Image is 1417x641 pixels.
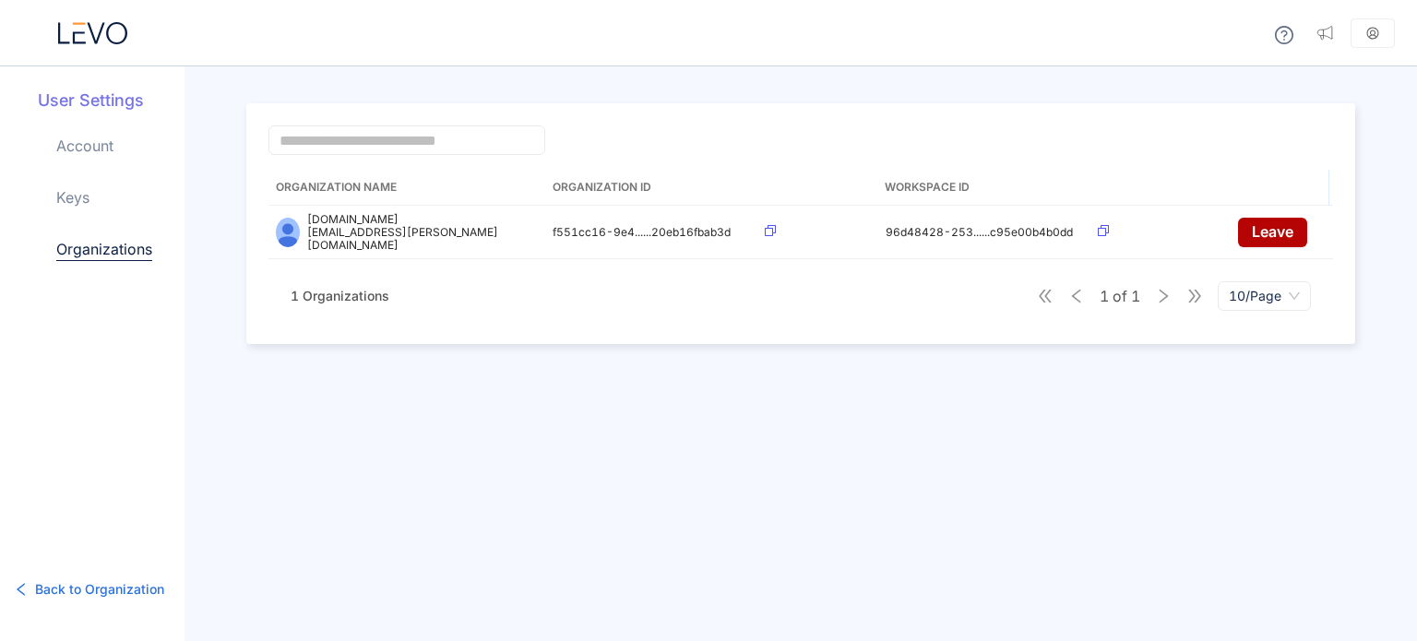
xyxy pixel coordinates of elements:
[1131,288,1140,304] span: 1
[276,218,300,247] img: ALV-UjWkIduq0wVAXmeYyHNqkuudhU8Nx7XvXqpLlWlgsJPkQpuoU5jXQOLdSZzpL38NjcGMOeL5FHQqdq9qWM1RrO13XfuPM...
[38,89,185,113] h5: User Settings
[56,238,152,261] a: Organizations
[553,225,731,239] span: f551cc16-9e4......20eb16fbab3d
[56,186,89,208] a: Keys
[1238,218,1307,247] button: Leave
[886,225,1073,239] span: 96d48428-253......c95e00b4b0dd
[307,213,538,226] p: [DOMAIN_NAME]
[1100,288,1140,304] span: of
[56,135,113,157] a: Account
[1252,223,1293,240] span: Leave
[877,170,1090,206] th: Workspace ID
[545,170,757,206] th: Organization ID
[1100,288,1109,304] span: 1
[1229,282,1300,310] span: 10/Page
[268,170,545,206] th: Organization Name
[307,226,538,252] p: [EMAIL_ADDRESS][PERSON_NAME][DOMAIN_NAME]
[35,579,164,599] span: Back to Organization
[291,288,389,303] span: 1 Organizations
